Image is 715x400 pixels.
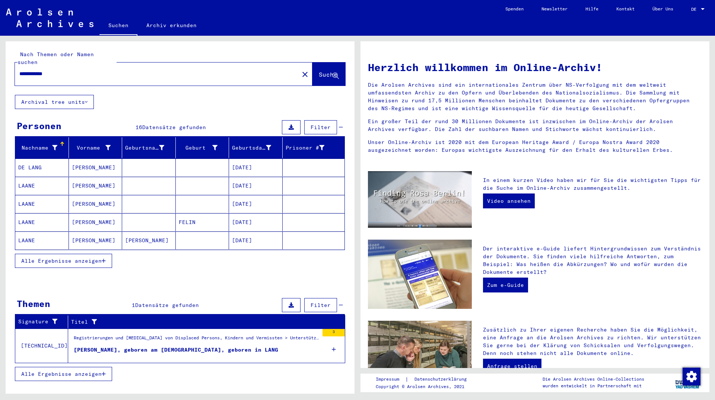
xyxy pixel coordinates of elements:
span: 16 [136,124,142,131]
span: Filter [311,302,331,308]
mat-header-cell: Prisoner # [283,137,345,158]
mat-header-cell: Geburt‏ [176,137,229,158]
div: 3 [322,329,345,336]
span: Alle Ergebnisse anzeigen [21,257,102,264]
div: [PERSON_NAME], geboren am [DEMOGRAPHIC_DATA], geboren in LANG [74,346,278,354]
div: Themen [17,297,50,310]
a: Video ansehen [483,193,535,208]
div: | [376,375,476,383]
mat-cell: [DATE] [229,231,283,249]
button: Archival tree units [15,95,94,109]
div: Geburtsname [125,142,175,154]
button: Clear [298,67,312,81]
td: [TECHNICAL_ID] [15,329,68,363]
mat-icon: close [301,70,309,79]
a: Datenschutzerklärung [409,375,476,383]
mat-cell: LAANE [15,195,69,213]
mat-header-cell: Vorname [69,137,123,158]
div: Personen [17,119,61,132]
div: Vorname [72,142,122,154]
p: Copyright © Arolsen Archives, 2021 [376,383,476,390]
div: Nachname [18,142,69,154]
mat-cell: LAANE [15,177,69,195]
button: Alle Ergebnisse anzeigen [15,254,112,268]
div: Signature [18,318,58,326]
a: Suchen [99,16,137,36]
mat-cell: [PERSON_NAME] [69,159,123,176]
mat-cell: DE LANG [15,159,69,176]
mat-cell: FELIN [176,213,229,231]
p: In einem kurzen Video haben wir für Sie die wichtigsten Tipps für die Suche im Online-Archiv zusa... [483,176,702,192]
img: inquiries.jpg [368,321,472,390]
mat-cell: [PERSON_NAME] [69,195,123,213]
div: Registrierungen und [MEDICAL_DATA] von Displaced Persons, Kindern und Vermissten > Unterstützungs... [74,335,319,345]
span: Alle Ergebnisse anzeigen [21,371,102,377]
button: Alle Ergebnisse anzeigen [15,367,112,381]
button: Filter [304,298,337,312]
mat-header-cell: Nachname [15,137,69,158]
div: Geburtsdatum [232,144,271,152]
mat-label: Nach Themen oder Namen suchen [18,51,94,65]
a: Impressum [376,375,405,383]
h1: Herzlich willkommen im Online-Archiv! [368,60,702,75]
a: Zum e-Guide [483,278,528,292]
div: Vorname [72,144,111,152]
mat-header-cell: Geburtsdatum [229,137,283,158]
a: Anfrage stellen [483,359,541,374]
span: Datensätze gefunden [135,302,199,308]
p: Die Arolsen Archives sind ein internationales Zentrum über NS-Verfolgung mit dem weltweit umfasse... [368,81,702,112]
a: Archiv erkunden [137,16,206,34]
div: Geburt‏ [179,144,218,152]
div: Titel [71,318,327,326]
img: Arolsen_neg.svg [6,9,93,27]
span: Datensätze gefunden [142,124,206,131]
div: Geburt‏ [179,142,229,154]
img: eguide.jpg [368,240,472,309]
p: Zusätzlich zu Ihrer eigenen Recherche haben Sie die Möglichkeit, eine Anfrage an die Arolsen Arch... [483,326,702,357]
div: Prisoner # [286,144,325,152]
img: yv_logo.png [674,373,702,392]
p: Unser Online-Archiv ist 2020 mit dem European Heritage Award / Europa Nostra Award 2020 ausgezeic... [368,138,702,154]
span: Filter [311,124,331,131]
div: Nachname [18,144,57,152]
p: Der interaktive e-Guide liefert Hintergrundwissen zum Verständnis der Dokumente. Sie finden viele... [483,245,702,276]
mat-cell: [DATE] [229,195,283,213]
mat-header-cell: Geburtsname [122,137,176,158]
mat-cell: [PERSON_NAME] [69,213,123,231]
mat-cell: LAANE [15,213,69,231]
div: Titel [71,316,336,328]
span: Suche [319,71,337,78]
button: Filter [304,120,337,134]
img: Zustimmung ändern [683,368,700,385]
mat-cell: [PERSON_NAME] [69,177,123,195]
div: Geburtsdatum [232,142,282,154]
p: Ein großer Teil der rund 30 Millionen Dokumente ist inzwischen im Online-Archiv der Arolsen Archi... [368,118,702,133]
div: Geburtsname [125,144,164,152]
mat-cell: [DATE] [229,177,283,195]
mat-cell: LAANE [15,231,69,249]
div: Prisoner # [286,142,336,154]
p: wurden entwickelt in Partnerschaft mit [543,383,644,389]
span: DE [691,7,699,12]
button: Suche [312,63,345,86]
span: 1 [132,302,135,308]
mat-cell: [DATE] [229,213,283,231]
mat-cell: [DATE] [229,159,283,176]
p: Die Arolsen Archives Online-Collections [543,376,644,383]
mat-cell: [PERSON_NAME] [122,231,176,249]
mat-cell: [PERSON_NAME] [69,231,123,249]
img: video.jpg [368,171,472,228]
div: Signature [18,316,68,328]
